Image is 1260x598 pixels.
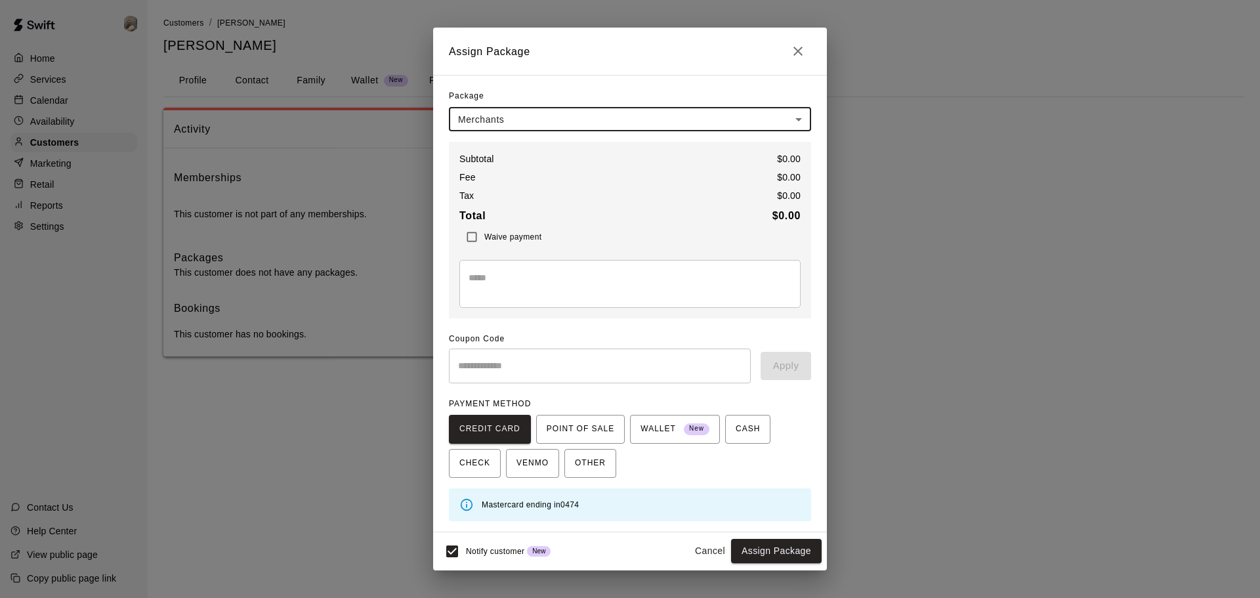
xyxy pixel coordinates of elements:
[449,329,811,350] span: Coupon Code
[459,419,520,440] span: CREDIT CARD
[459,189,474,202] p: Tax
[433,28,827,75] h2: Assign Package
[459,171,476,184] p: Fee
[772,210,801,221] b: $ 0.00
[736,419,760,440] span: CASH
[689,539,731,563] button: Cancel
[564,449,616,478] button: OTHER
[449,399,531,408] span: PAYMENT METHOD
[777,189,801,202] p: $ 0.00
[527,547,551,555] span: New
[459,152,494,165] p: Subtotal
[777,171,801,184] p: $ 0.00
[449,86,484,107] span: Package
[536,415,625,444] button: POINT OF SALE
[449,449,501,478] button: CHECK
[575,453,606,474] span: OTHER
[449,107,811,131] div: Merchants
[516,453,549,474] span: VENMO
[449,415,531,444] button: CREDIT CARD
[684,420,709,438] span: New
[482,500,579,509] span: Mastercard ending in 0474
[459,210,486,221] b: Total
[725,415,770,444] button: CASH
[547,419,614,440] span: POINT OF SALE
[484,232,541,242] span: Waive payment
[777,152,801,165] p: $ 0.00
[459,453,490,474] span: CHECK
[731,539,822,563] button: Assign Package
[785,38,811,64] button: Close
[640,419,709,440] span: WALLET
[630,415,720,444] button: WALLET New
[506,449,559,478] button: VENMO
[466,547,524,556] span: Notify customer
